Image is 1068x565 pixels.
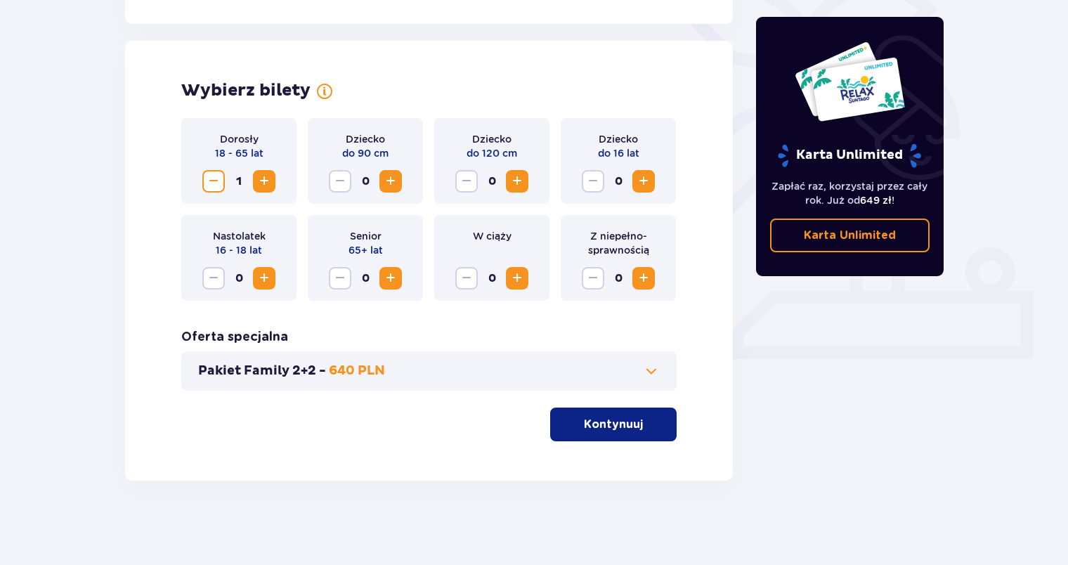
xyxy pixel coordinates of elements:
p: Dziecko [346,132,385,146]
button: Kontynuuj [550,408,677,441]
img: Dwie karty całoroczne do Suntago z napisem 'UNLIMITED RELAX', na białym tle z tropikalnymi liśćmi... [794,41,906,122]
p: 18 - 65 lat [215,146,263,160]
button: Zwiększ [632,170,655,193]
button: Zmniejsz [329,170,351,193]
button: Zwiększ [379,267,402,290]
p: 640 PLN [329,363,385,379]
span: 0 [354,170,377,193]
p: Z niepełno­sprawnością [572,229,665,257]
span: 0 [354,267,377,290]
p: Karta Unlimited [776,143,923,168]
button: Zwiększ [506,170,528,193]
button: Zwiększ [379,170,402,193]
p: Senior [350,229,382,243]
p: do 16 lat [598,146,639,160]
button: Zwiększ [506,267,528,290]
span: 0 [481,170,503,193]
h2: Wybierz bilety [181,80,311,101]
button: Zmniejsz [582,267,604,290]
button: Zmniejsz [202,267,225,290]
button: Zmniejsz [455,170,478,193]
span: 0 [607,170,630,193]
p: Zapłać raz, korzystaj przez cały rok. Już od ! [770,179,930,207]
p: do 120 cm [467,146,517,160]
span: 1 [228,170,250,193]
p: Dziecko [472,132,512,146]
button: Zmniejsz [582,170,604,193]
button: Pakiet Family 2+2 -640 PLN [198,363,660,379]
span: 649 zł [860,195,892,206]
button: Zmniejsz [329,267,351,290]
p: Dziecko [599,132,638,146]
a: Karta Unlimited [770,219,930,252]
p: 65+ lat [349,243,383,257]
p: Karta Unlimited [804,228,896,243]
span: 0 [228,267,250,290]
p: Dorosły [220,132,259,146]
p: W ciąży [473,229,512,243]
p: 16 - 18 lat [216,243,262,257]
p: Nastolatek [213,229,266,243]
button: Zwiększ [253,267,275,290]
button: Zmniejsz [455,267,478,290]
span: 0 [481,267,503,290]
p: Kontynuuj [584,417,643,432]
span: 0 [607,267,630,290]
button: Zwiększ [632,267,655,290]
button: Zwiększ [253,170,275,193]
h3: Oferta specjalna [181,329,288,346]
p: do 90 cm [342,146,389,160]
button: Zmniejsz [202,170,225,193]
p: Pakiet Family 2+2 - [198,363,326,379]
